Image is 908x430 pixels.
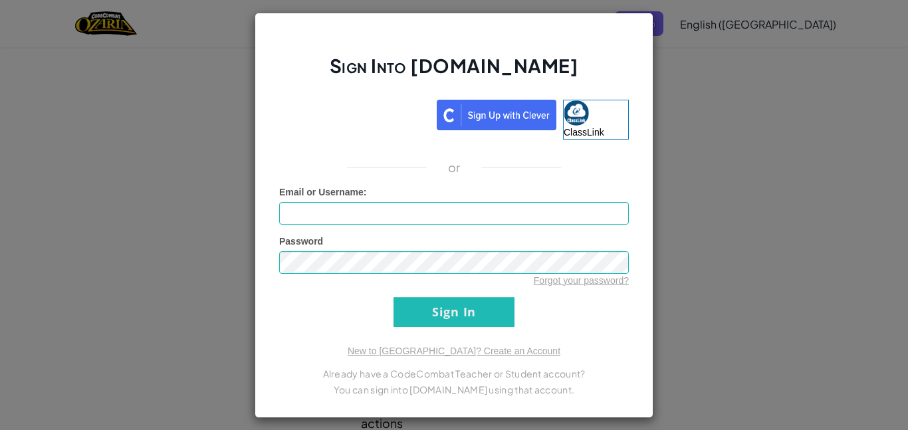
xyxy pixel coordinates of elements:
[394,297,514,327] input: Sign In
[279,381,629,397] p: You can sign into [DOMAIN_NAME] using that account.
[437,100,556,130] img: clever_sso_button@2x.png
[564,127,604,138] span: ClassLink
[448,160,461,175] p: or
[279,236,323,247] span: Password
[279,53,629,92] h2: Sign Into [DOMAIN_NAME]
[279,185,367,199] label: :
[279,366,629,381] p: Already have a CodeCombat Teacher or Student account?
[348,346,560,356] a: New to [GEOGRAPHIC_DATA]? Create an Account
[279,187,364,197] span: Email or Username
[273,98,437,128] iframe: Sign in with Google Button
[564,100,589,126] img: classlink-logo-small.png
[534,275,629,286] a: Forgot your password?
